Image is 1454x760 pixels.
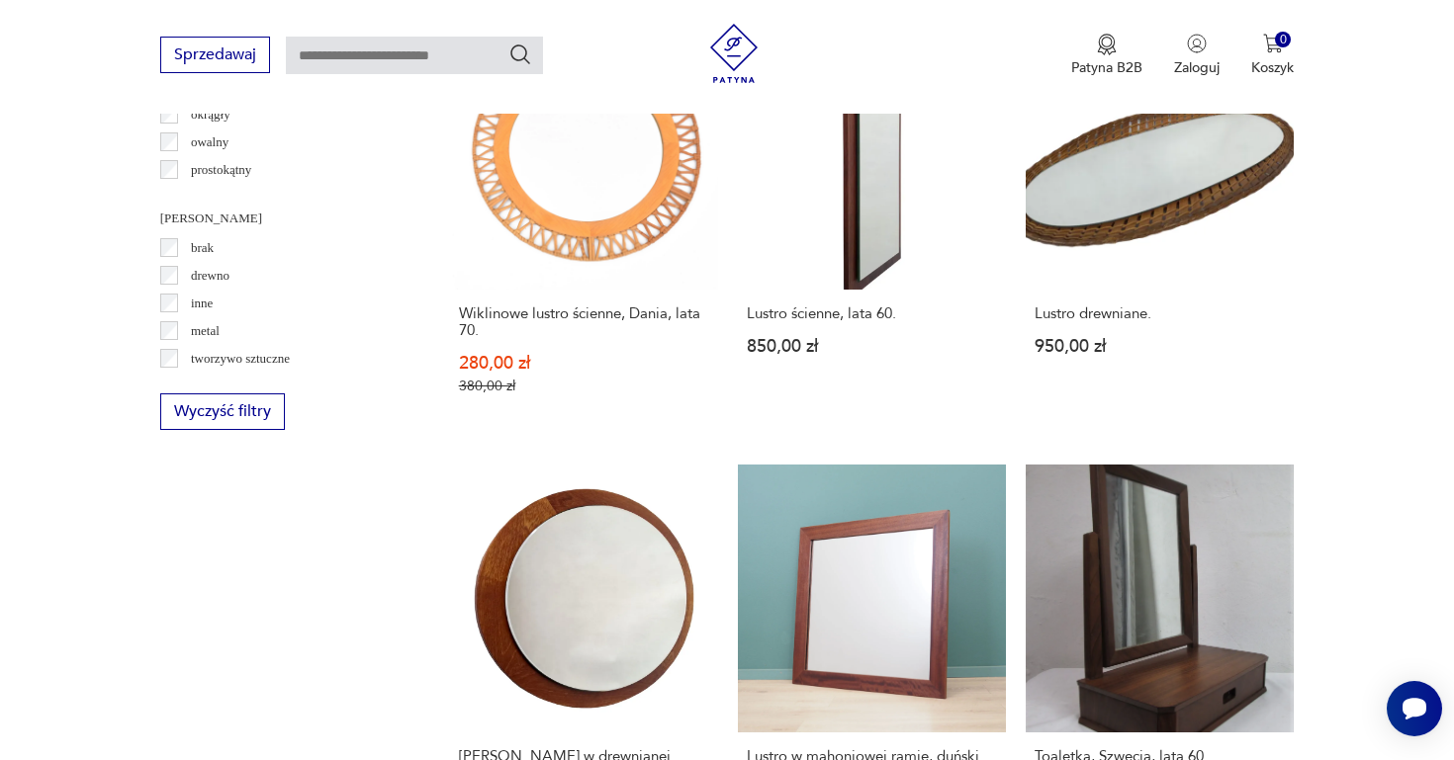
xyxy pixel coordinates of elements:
[1174,34,1220,77] button: Zaloguj
[1275,32,1292,48] div: 0
[191,104,230,126] p: okrągły
[160,208,403,229] p: [PERSON_NAME]
[160,37,270,73] button: Sprzedawaj
[1071,34,1142,77] a: Ikona medaluPatyna B2B
[191,265,229,287] p: drewno
[459,355,709,372] p: 280,00 zł
[1251,58,1294,77] p: Koszyk
[191,131,228,153] p: owalny
[704,24,764,83] img: Patyna - sklep z meblami i dekoracjami vintage
[1174,58,1220,77] p: Zaloguj
[160,49,270,63] a: Sprzedawaj
[450,22,718,433] a: SaleWiklinowe lustro ścienne, Dania, lata 70.Wiklinowe lustro ścienne, Dania, lata 70.280,00 zł38...
[1071,34,1142,77] button: Patyna B2B
[738,22,1006,433] a: Lustro ścienne, lata 60.Lustro ścienne, lata 60.850,00 zł
[459,378,709,394] p: 380,00 zł
[1035,338,1285,355] p: 950,00 zł
[1187,34,1207,53] img: Ikonka użytkownika
[191,159,251,181] p: prostokątny
[1251,34,1294,77] button: 0Koszyk
[1071,58,1142,77] p: Patyna B2B
[508,42,532,66] button: Szukaj
[191,293,213,314] p: inne
[747,338,997,355] p: 850,00 zł
[1097,34,1117,55] img: Ikona medalu
[160,393,285,430] button: Wyczyść filtry
[1026,22,1294,433] a: Lustro drewniane.Lustro drewniane.950,00 zł
[191,348,290,370] p: tworzywo sztuczne
[1035,305,1285,322] h3: Lustro drewniane.
[191,320,220,342] p: metal
[747,305,997,322] h3: Lustro ścienne, lata 60.
[1263,34,1283,53] img: Ikona koszyka
[191,237,214,259] p: brak
[1387,681,1442,736] iframe: Smartsupp widget button
[459,305,709,339] h3: Wiklinowe lustro ścienne, Dania, lata 70.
